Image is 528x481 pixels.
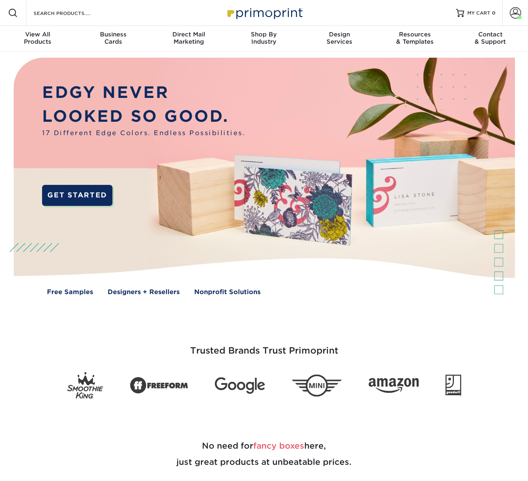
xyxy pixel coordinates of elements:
[33,8,112,18] input: SEARCH PRODUCTS.....
[224,4,305,21] img: Primoprint
[492,10,496,16] span: 0
[377,31,452,38] span: Resources
[151,26,226,52] a: Direct MailMarketing
[253,441,304,451] span: fancy boxes
[377,31,452,45] div: & Templates
[226,31,301,38] span: Shop By
[226,31,301,45] div: Industry
[377,26,452,52] a: Resources& Templates
[151,31,226,38] span: Direct Mail
[226,26,301,52] a: Shop ByIndustry
[130,373,188,398] img: Freeform
[302,31,377,45] div: Services
[453,31,528,45] div: & Support
[75,26,151,52] a: BusinessCards
[302,26,377,52] a: DesignServices
[302,31,377,38] span: Design
[453,31,528,38] span: Contact
[108,287,180,297] a: Designers + Resellers
[467,10,490,17] span: MY CART
[28,326,501,366] h3: Trusted Brands Trust Primoprint
[67,372,103,399] img: Smoothie King
[42,81,245,104] p: EDGY NEVER
[75,31,151,38] span: Business
[445,375,461,396] img: Goodwill
[215,377,265,394] img: Google
[369,378,419,393] img: Amazon
[292,374,342,396] img: Mini
[194,287,261,297] a: Nonprofit Solutions
[453,26,528,52] a: Contact& Support
[151,31,226,45] div: Marketing
[47,287,93,297] a: Free Samples
[42,128,245,138] span: 17 Different Edge Colors. Endless Possibilities.
[42,185,112,206] a: GET STARTED
[42,104,245,128] p: LOOKED SO GOOD.
[75,31,151,45] div: Cards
